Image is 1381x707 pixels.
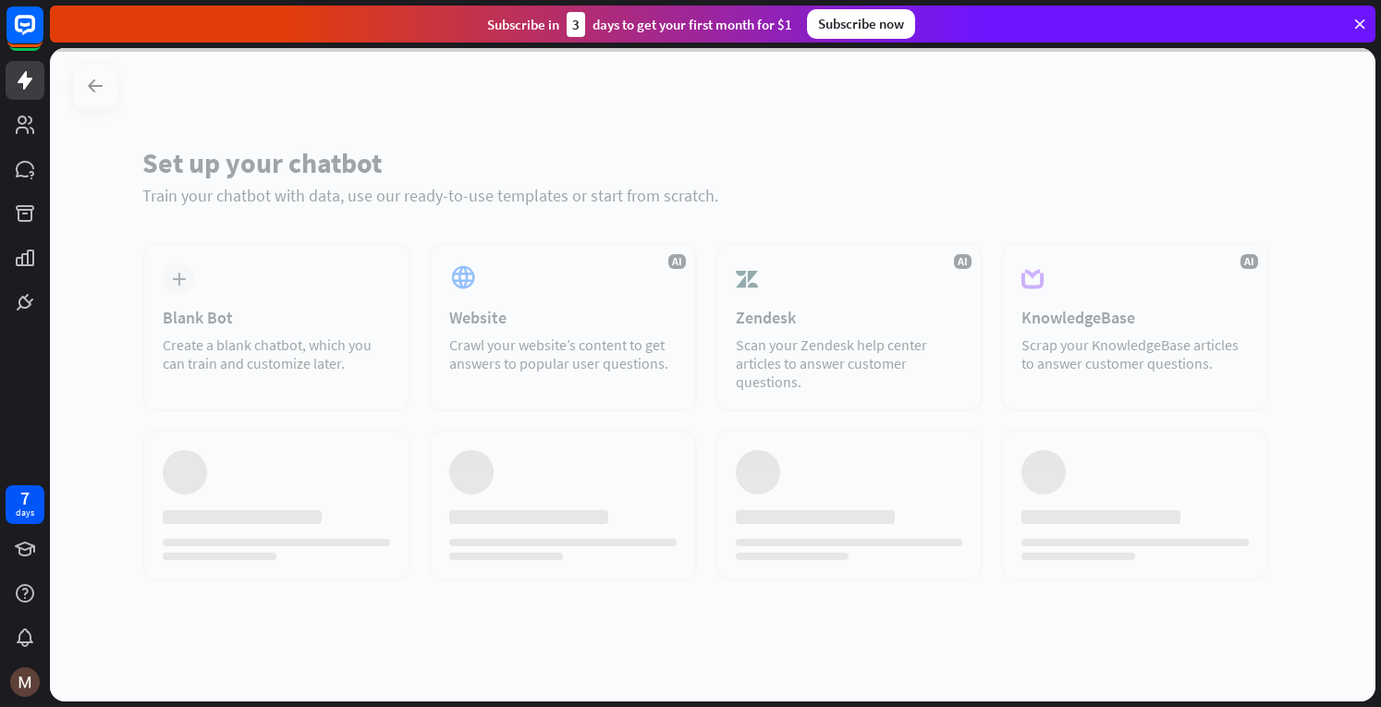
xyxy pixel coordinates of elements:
a: 7 days [6,485,44,524]
div: 3 [567,12,585,37]
div: days [16,506,34,519]
div: Subscribe now [807,9,915,39]
div: 7 [20,490,30,506]
div: Subscribe in days to get your first month for $1 [487,12,792,37]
